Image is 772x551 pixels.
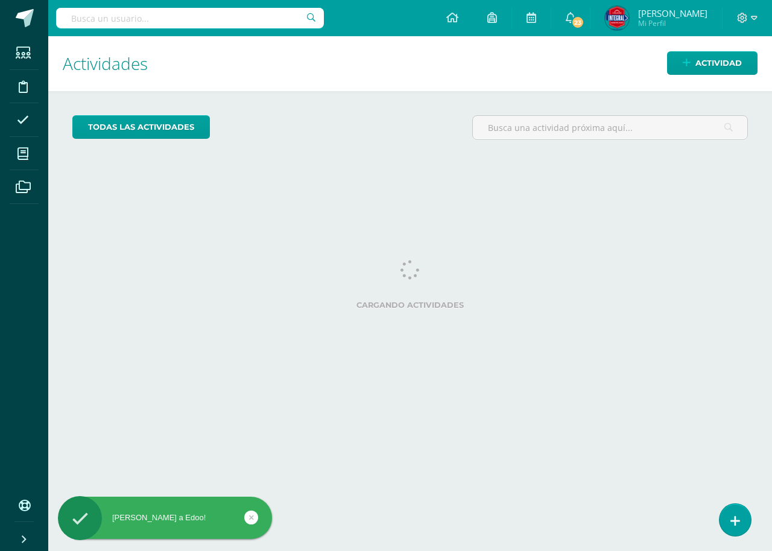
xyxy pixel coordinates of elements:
img: 72ef202106059d2cf8782804515493ae.png [605,6,629,30]
span: Mi Perfil [638,18,707,28]
span: [PERSON_NAME] [638,7,707,19]
input: Busca un usuario... [56,8,324,28]
div: [PERSON_NAME] a Edoo! [58,512,272,523]
input: Busca una actividad próxima aquí... [473,116,747,139]
span: 23 [571,16,584,29]
h1: Actividades [63,36,758,91]
a: todas las Actividades [72,115,210,139]
label: Cargando actividades [72,301,748,310]
a: Actividad [667,51,758,75]
span: Actividad [695,52,742,74]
